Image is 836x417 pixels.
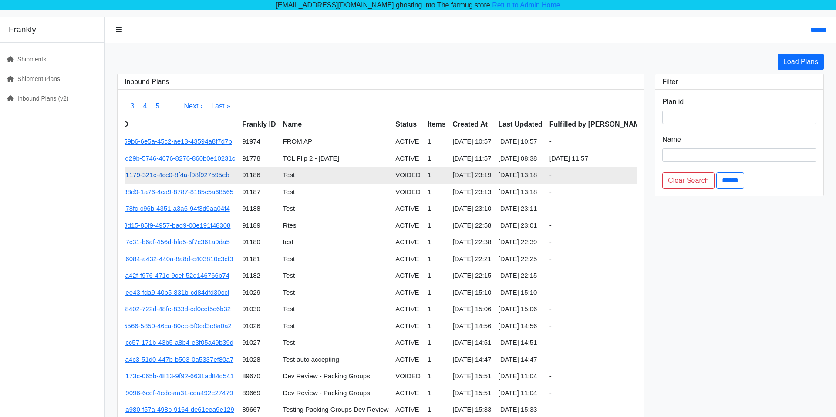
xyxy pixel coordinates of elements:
td: 91182 [239,267,279,284]
td: [DATE] 22:58 [449,217,495,234]
td: ACTIVE [392,150,424,167]
td: TCL Flip 2 - [DATE] [280,150,392,167]
td: - [546,267,650,284]
td: [DATE] 11:04 [495,368,546,385]
a: Clear Search [662,172,714,189]
td: [DATE] 15:10 [495,284,546,301]
label: Plan id [662,97,684,107]
td: VOIDED [392,167,424,184]
td: [DATE] 15:06 [449,301,495,318]
a: 5 [156,102,160,110]
td: ACTIVE [392,284,424,301]
td: - [546,200,650,217]
td: [DATE] 14:47 [495,351,546,368]
td: 1 [424,251,449,268]
td: Test [280,301,392,318]
td: 91189 [239,217,279,234]
th: Plan ID [101,116,239,133]
td: ACTIVE [392,133,424,150]
a: 3 [131,102,135,110]
td: Test [280,318,392,335]
td: 91186 [239,167,279,184]
td: [DATE] 08:38 [495,150,546,167]
td: - [546,133,650,150]
span: … [164,97,180,116]
td: VOIDED [392,368,424,385]
th: Fulfilled by [PERSON_NAME] [546,116,650,133]
td: Test [280,251,392,268]
label: Name [662,135,681,145]
a: Load Plans [778,54,824,70]
td: 1 [424,351,449,368]
td: ACTIVE [392,351,424,368]
td: 1 [424,234,449,251]
a: wfe8f95566-5850-46ca-80ee-5f0cd3e8a0a2 [104,322,232,330]
td: 1 [424,184,449,201]
td: ACTIVE [392,334,424,351]
a: wf461ca42f-f976-471c-9cef-52d146766b74 [104,272,229,279]
td: 91180 [239,234,279,251]
td: [DATE] 14:56 [449,318,495,335]
td: 1 [424,301,449,318]
td: Test [280,334,392,351]
td: [DATE] 11:57 [546,150,650,167]
td: [DATE] 23:01 [495,217,546,234]
th: Created At [449,116,495,133]
td: [DATE] 14:51 [449,334,495,351]
td: 91029 [239,284,279,301]
a: wfe0196084-a432-440a-8a8d-c403810c3cf3 [104,255,233,262]
th: Last Updated [495,116,546,133]
td: 1 [424,318,449,335]
td: [DATE] 22:21 [449,251,495,268]
a: wf0f7938d9-1a76-4ca9-8787-8185c5a68565 [104,188,233,195]
td: [DATE] 15:51 [449,385,495,402]
td: [DATE] 22:25 [495,251,546,268]
a: wf49e9cc57-171b-43b5-a8b4-e3f05a49b39d [104,339,233,346]
td: 89669 [239,385,279,402]
td: 91974 [239,133,279,150]
td: - [546,351,650,368]
td: ACTIVE [392,217,424,234]
td: - [546,217,650,234]
td: ACTIVE [392,318,424,335]
td: Test [280,184,392,201]
td: - [546,301,650,318]
td: 1 [424,217,449,234]
nav: pager [101,97,614,116]
a: wfe02b9096-6cef-4edc-aa31-cda492e27479 [104,389,233,397]
td: - [546,251,650,268]
a: wfc289d29b-5746-4676-8276-860b0e10231c [104,155,235,162]
td: - [546,318,650,335]
a: wf70fd59b6-6e5a-45c2-ae13-43594a8f7d7b [104,138,232,145]
td: [DATE] 11:57 [449,150,495,167]
td: ACTIVE [392,385,424,402]
td: ACTIVE [392,251,424,268]
td: 1 [424,267,449,284]
td: - [546,334,650,351]
a: wf1ebbee43-fda9-40b5-831b-cd84dfd30ccf [104,289,229,296]
td: Dev Review - Packing Groups [280,368,392,385]
td: Test auto accepting [280,351,392,368]
td: - [546,234,650,251]
td: 91030 [239,301,279,318]
a: wf22991179-321c-4cc0-8f4a-f98f927595eb [104,171,229,178]
td: [DATE] 22:38 [449,234,495,251]
td: Test [280,267,392,284]
td: Test [280,200,392,217]
td: 89670 [239,368,279,385]
td: 1 [424,368,449,385]
td: - [546,184,650,201]
td: 1 [424,284,449,301]
td: [DATE] 23:19 [449,167,495,184]
td: 1 [424,334,449,351]
td: 1 [424,150,449,167]
td: [DATE] 23:11 [495,200,546,217]
td: - [546,368,650,385]
td: Test [280,167,392,184]
td: Rtes [280,217,392,234]
a: wfb8b57c31-b6af-456d-bfa5-5f7c361a9da5 [104,238,230,245]
td: [DATE] 14:47 [449,351,495,368]
td: [DATE] 15:06 [495,301,546,318]
td: 91181 [239,251,279,268]
td: [DATE] 11:04 [495,385,546,402]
